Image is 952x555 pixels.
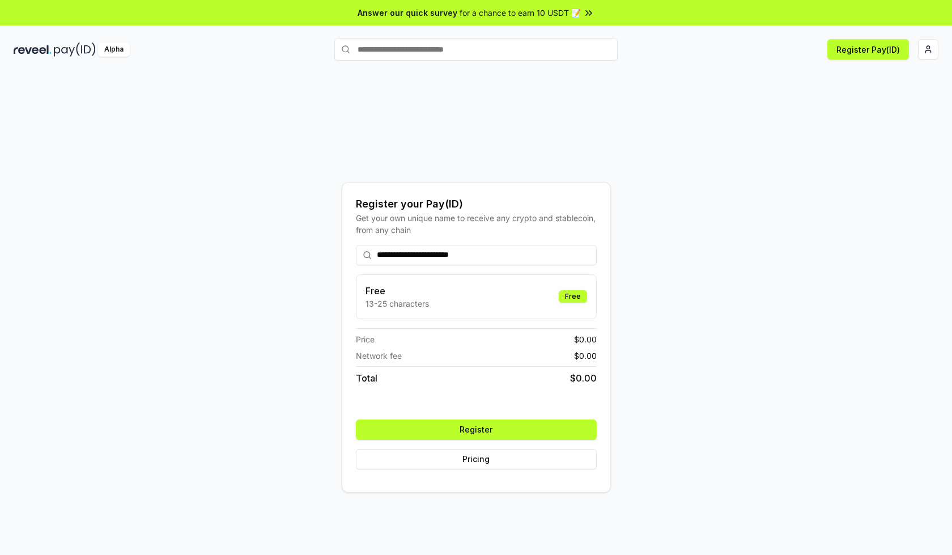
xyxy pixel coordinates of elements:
span: $ 0.00 [570,371,597,385]
span: $ 0.00 [574,333,597,345]
span: Price [356,333,375,345]
span: Total [356,371,377,385]
span: Network fee [356,350,402,362]
div: Free [559,290,587,303]
button: Register Pay(ID) [827,39,909,60]
div: Alpha [98,43,130,57]
img: reveel_dark [14,43,52,57]
img: pay_id [54,43,96,57]
span: Answer our quick survey [358,7,457,19]
button: Register [356,420,597,440]
p: 13-25 characters [365,298,429,310]
div: Get your own unique name to receive any crypto and stablecoin, from any chain [356,212,597,236]
button: Pricing [356,449,597,469]
div: Register your Pay(ID) [356,196,597,212]
span: for a chance to earn 10 USDT 📝 [460,7,581,19]
h3: Free [365,284,429,298]
span: $ 0.00 [574,350,597,362]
